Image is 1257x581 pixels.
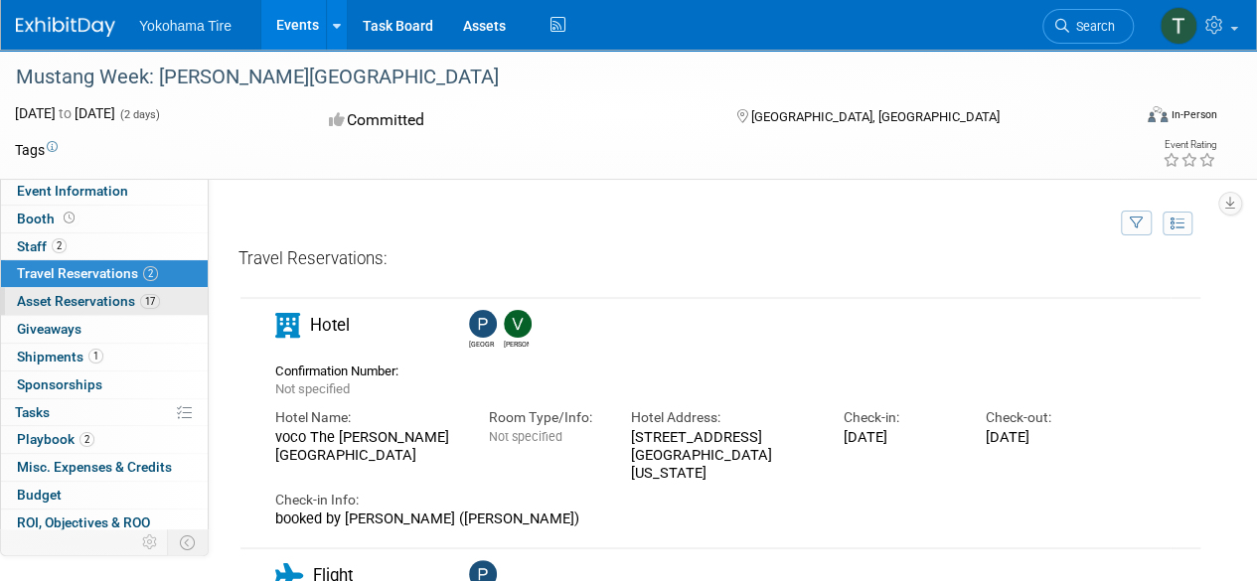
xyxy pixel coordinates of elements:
img: Tyler Martin [1160,7,1197,45]
img: Paris Hull [469,310,497,338]
td: Personalize Event Tab Strip [133,529,168,555]
i: Filter by Traveler [1130,218,1144,230]
span: Travel Reservations [17,265,158,281]
span: Booth [17,211,79,226]
span: 2 [143,266,158,281]
div: Mustang Week: [PERSON_NAME][GEOGRAPHIC_DATA] [9,60,1115,95]
div: Paris Hull [469,338,494,350]
a: Event Information [1,178,208,205]
a: Budget [1,482,208,508]
td: Tags [15,140,58,160]
div: Check-in Info: [275,491,1098,509]
span: Asset Reservations [17,293,160,309]
span: Search [1069,19,1115,34]
span: Playbook [17,431,94,447]
a: Tasks [1,399,208,426]
span: Giveaways [17,321,81,337]
span: Shipments [17,349,103,364]
a: Shipments1 [1,344,208,370]
img: Format-Inperson.png [1148,106,1168,122]
span: to [56,105,75,121]
a: Travel Reservations2 [1,260,208,287]
span: Booth not reserved yet [60,211,79,225]
span: Tasks [15,404,50,420]
div: Check-out: [986,408,1098,427]
div: Vincent Baud [504,338,529,350]
span: Not specified [489,429,562,444]
a: Misc. Expenses & Credits [1,454,208,481]
div: voco The [PERSON_NAME][GEOGRAPHIC_DATA] [275,428,459,465]
i: Hotel [275,313,300,338]
div: Committed [323,103,704,138]
div: [STREET_ADDRESS] [GEOGRAPHIC_DATA][US_STATE] [630,428,814,483]
div: Hotel Name: [275,408,459,427]
span: Hotel [310,315,350,335]
span: 2 [79,432,94,447]
div: Vincent Baud [499,310,534,350]
a: Sponsorships [1,371,208,398]
div: Travel Reservations: [238,247,1202,278]
span: [DATE] [DATE] [15,105,115,121]
span: ROI, Objectives & ROO [17,514,150,530]
div: [DATE] [844,428,956,446]
img: ExhibitDay [16,17,115,37]
span: Misc. Expenses & Credits [17,459,172,475]
a: Search [1042,9,1134,44]
div: In-Person [1171,107,1217,122]
span: 1 [88,349,103,363]
div: Confirmation Number: [275,358,412,379]
span: Event Information [17,183,128,199]
div: [DATE] [986,428,1098,446]
a: Playbook2 [1,426,208,453]
span: (2 days) [118,108,160,121]
div: Room Type/Info: [489,408,601,427]
div: Event Rating [1163,140,1216,150]
span: [GEOGRAPHIC_DATA], [GEOGRAPHIC_DATA] [750,109,999,124]
div: Check-in: [844,408,956,427]
a: Staff2 [1,233,208,260]
a: Booth [1,206,208,232]
div: Paris Hull [464,310,499,350]
span: Staff [17,238,67,254]
span: 2 [52,238,67,253]
img: Vincent Baud [504,310,532,338]
span: 17 [140,294,160,309]
div: booked by [PERSON_NAME] ([PERSON_NAME]) [275,509,1098,527]
a: ROI, Objectives & ROO [1,509,208,536]
a: Asset Reservations17 [1,288,208,315]
a: Giveaways [1,316,208,343]
td: Toggle Event Tabs [168,529,209,555]
span: Not specified [275,381,350,396]
span: Sponsorships [17,376,102,392]
div: Hotel Address: [630,408,814,427]
span: Yokohama Tire [139,18,232,34]
div: Event Format [1041,103,1217,133]
span: Budget [17,487,62,503]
